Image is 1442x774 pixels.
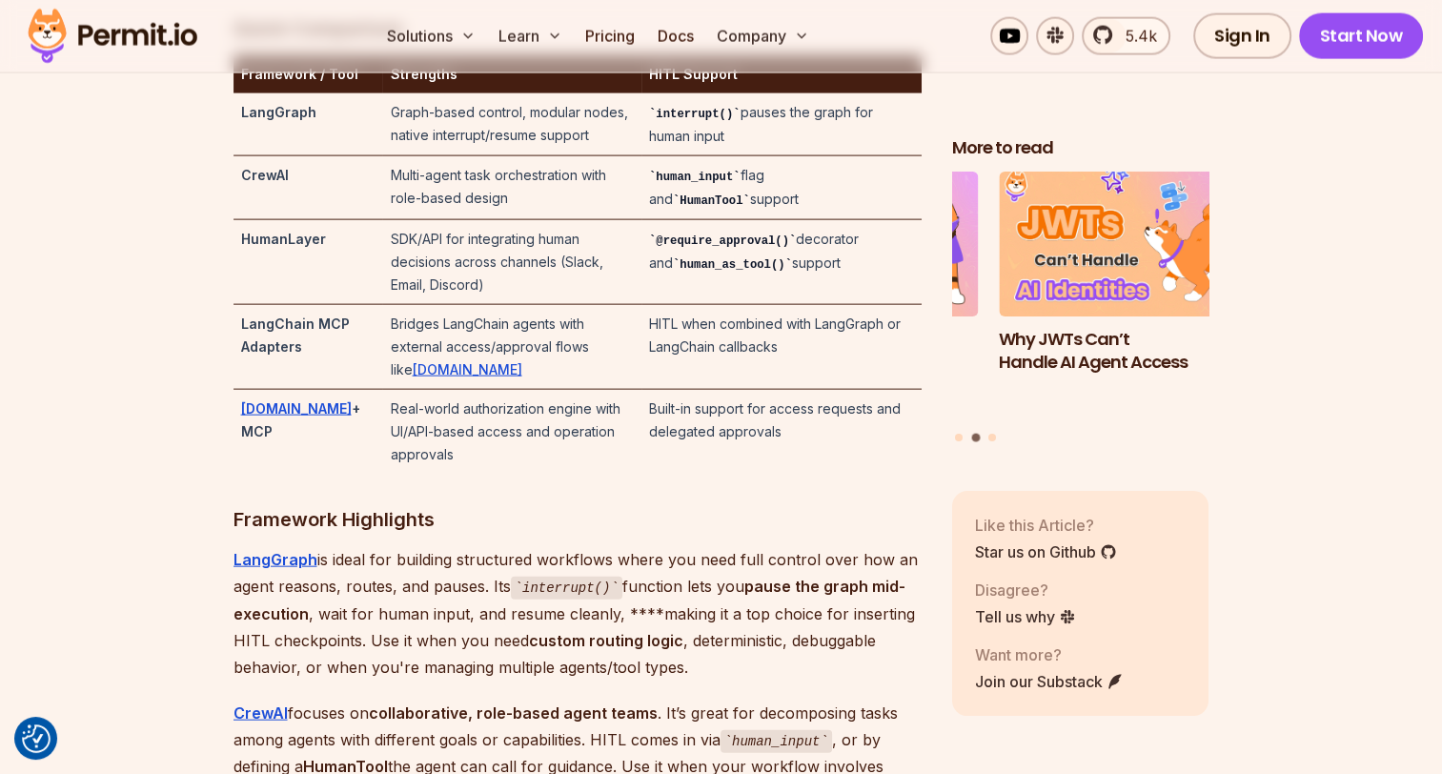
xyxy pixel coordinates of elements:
a: CrewAI [234,703,288,723]
a: Star us on Github [975,540,1117,562]
td: HITL when combined with LangGraph or LangChain callbacks [641,305,922,390]
code: HumanTool [673,194,750,208]
td: pauses the graph for human input [641,93,922,156]
h2: More to read [952,136,1209,160]
strong: collaborative, role-based agent teams [369,703,658,723]
code: @require_approval() [649,234,796,248]
th: Strengths [382,55,640,93]
button: Go to slide 3 [988,434,996,441]
strong: custom routing logic [529,631,683,650]
h3: Why JWTs Can’t Handle AI Agent Access [999,327,1256,375]
img: Permit logo [19,4,206,69]
img: Why JWTs Can’t Handle AI Agent Access [999,172,1256,316]
strong: CrewAI [241,167,289,183]
h3: Framework Highlights [234,504,922,535]
button: Solutions [379,17,483,55]
td: Bridges LangChain agents with external access/approval flows like [382,305,640,390]
button: Learn [491,17,570,55]
strong: LangGraph [241,104,316,120]
td: Graph-based control, modular nodes, native interrupt/resume support [382,93,640,156]
span: 5.4k [1114,25,1157,48]
p: Disagree? [975,578,1076,601]
p: is ideal for building structured workflows where you need full control over how an agent reasons,... [234,546,922,681]
button: Go to slide 1 [955,434,963,441]
li: 2 of 3 [999,172,1256,422]
button: Consent Preferences [22,724,51,753]
td: SDK/API for integrating human decisions across channels (Slack, Email, Discord) [382,220,640,305]
a: 5.4k [1082,17,1170,55]
td: flag and support [641,156,922,220]
a: Join our Substack [975,669,1124,692]
code: interrupt() [511,577,622,600]
code: interrupt() [649,108,741,121]
div: Posts [952,172,1209,445]
a: Docs [650,17,701,55]
strong: HumanLayer [241,231,326,247]
a: Tell us why [975,604,1076,627]
th: Framework / Tool [234,55,383,93]
button: Company [709,17,817,55]
strong: pause the graph mid-execution [234,577,905,623]
a: The Ultimate Guide to MCP Auth: Identity, Consent, and Agent SecurityThe Ultimate Guide to MCP Au... [721,172,979,422]
a: Sign In [1193,13,1291,59]
code: human_as_tool() [673,258,792,272]
code: human_input [721,730,832,753]
a: [DOMAIN_NAME] [412,361,521,377]
a: [DOMAIN_NAME] [241,400,352,417]
p: Want more? [975,642,1124,665]
img: Revisit consent button [22,724,51,753]
button: Go to slide 2 [971,434,980,442]
p: Like this Article? [975,513,1117,536]
h3: The Ultimate Guide to MCP Auth: Identity, Consent, and Agent Security [721,327,979,397]
td: Multi-agent task orchestration with role-based design [382,156,640,220]
code: human_input [649,171,741,184]
a: Pricing [578,17,642,55]
a: LangGraph [234,550,317,569]
th: HITL Support [641,55,922,93]
strong: LangChain MCP Adapters [241,316,350,355]
li: 1 of 3 [721,172,979,422]
td: Real-world authorization engine with UI/API-based access and operation approvals [382,390,640,475]
td: Built-in support for access requests and delegated approvals [641,390,922,475]
a: Start Now [1299,13,1424,59]
td: decorator and support [641,220,922,305]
